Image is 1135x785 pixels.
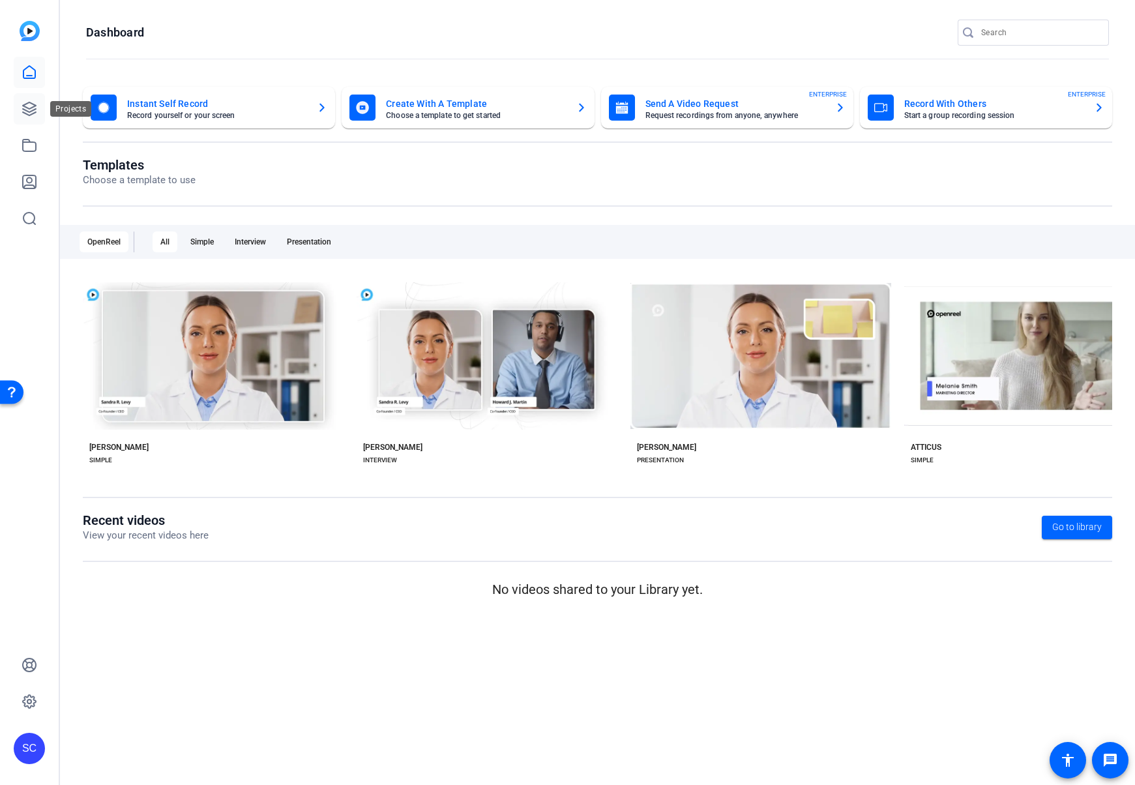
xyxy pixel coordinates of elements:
div: PRESENTATION [637,455,684,466]
div: SIMPLE [89,455,112,466]
h1: Dashboard [86,25,144,40]
mat-card-title: Send A Video Request [645,96,825,111]
div: SC [14,733,45,764]
mat-card-title: Instant Self Record [127,96,306,111]
div: INTERVIEW [363,455,397,466]
div: Simple [183,231,222,252]
div: Projects [50,101,91,117]
p: No videos shared to your Library yet. [83,580,1112,599]
img: blue-gradient.svg [20,21,40,41]
button: Instant Self RecordRecord yourself or your screen [83,87,335,128]
p: Choose a template to use [83,173,196,188]
button: Record With OthersStart a group recording sessionENTERPRISE [860,87,1112,128]
mat-card-subtitle: Start a group recording session [904,111,1083,119]
h1: Templates [83,157,196,173]
span: ENTERPRISE [1068,89,1106,99]
mat-card-title: Create With A Template [386,96,565,111]
div: [PERSON_NAME] [637,442,696,452]
div: ATTICUS [911,442,941,452]
button: Send A Video RequestRequest recordings from anyone, anywhereENTERPRISE [601,87,853,128]
span: ENTERPRISE [809,89,847,99]
h1: Recent videos [83,512,209,528]
div: [PERSON_NAME] [363,442,422,452]
mat-icon: message [1102,752,1118,768]
mat-icon: accessibility [1060,752,1076,768]
mat-card-subtitle: Request recordings from anyone, anywhere [645,111,825,119]
p: View your recent videos here [83,528,209,543]
div: Interview [227,231,274,252]
div: SIMPLE [911,455,934,466]
span: Go to library [1052,520,1102,534]
mat-card-subtitle: Record yourself or your screen [127,111,306,119]
button: Create With A TemplateChoose a template to get started [342,87,594,128]
div: Presentation [279,231,339,252]
input: Search [981,25,1098,40]
a: Go to library [1042,516,1112,539]
div: OpenReel [80,231,128,252]
mat-card-title: Record With Others [904,96,1083,111]
div: All [153,231,177,252]
mat-card-subtitle: Choose a template to get started [386,111,565,119]
div: [PERSON_NAME] [89,442,149,452]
